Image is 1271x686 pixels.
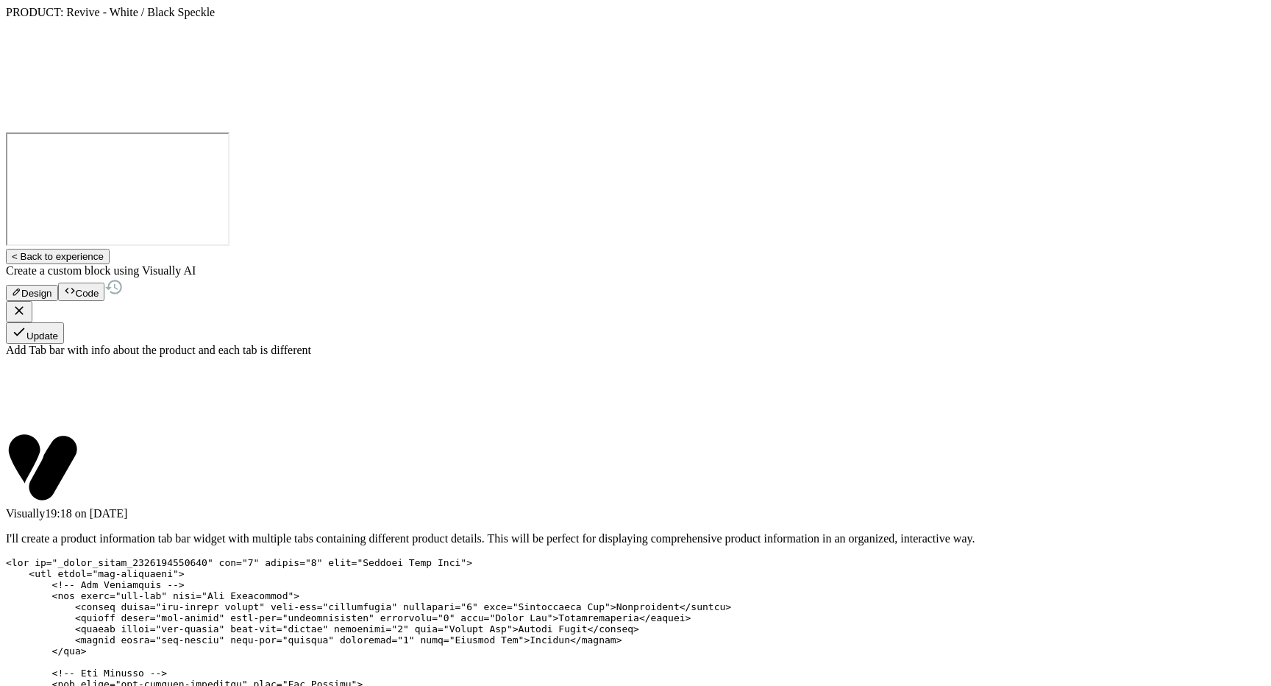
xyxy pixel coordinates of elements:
[45,507,127,520] span: 19:18 on [DATE]
[6,344,1265,357] div: Add Tab bar with info about the product and each tab is different
[6,322,64,344] button: Update
[6,249,110,264] button: < Back to experience
[6,532,1265,545] p: I'll create a product information tab bar widget with multiple tabs containing different product ...
[58,283,105,301] button: Code
[6,285,58,301] button: Design
[6,132,229,246] iframe: To enrich screen reader interactions, please activate Accessibility in Grammarly extension settings
[6,264,196,277] span: Create a custom block using Visually AI
[6,6,215,18] span: PRODUCT: Revive - White / Black Speckle
[6,507,45,520] span: Visually
[6,431,79,504] img: Visually logo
